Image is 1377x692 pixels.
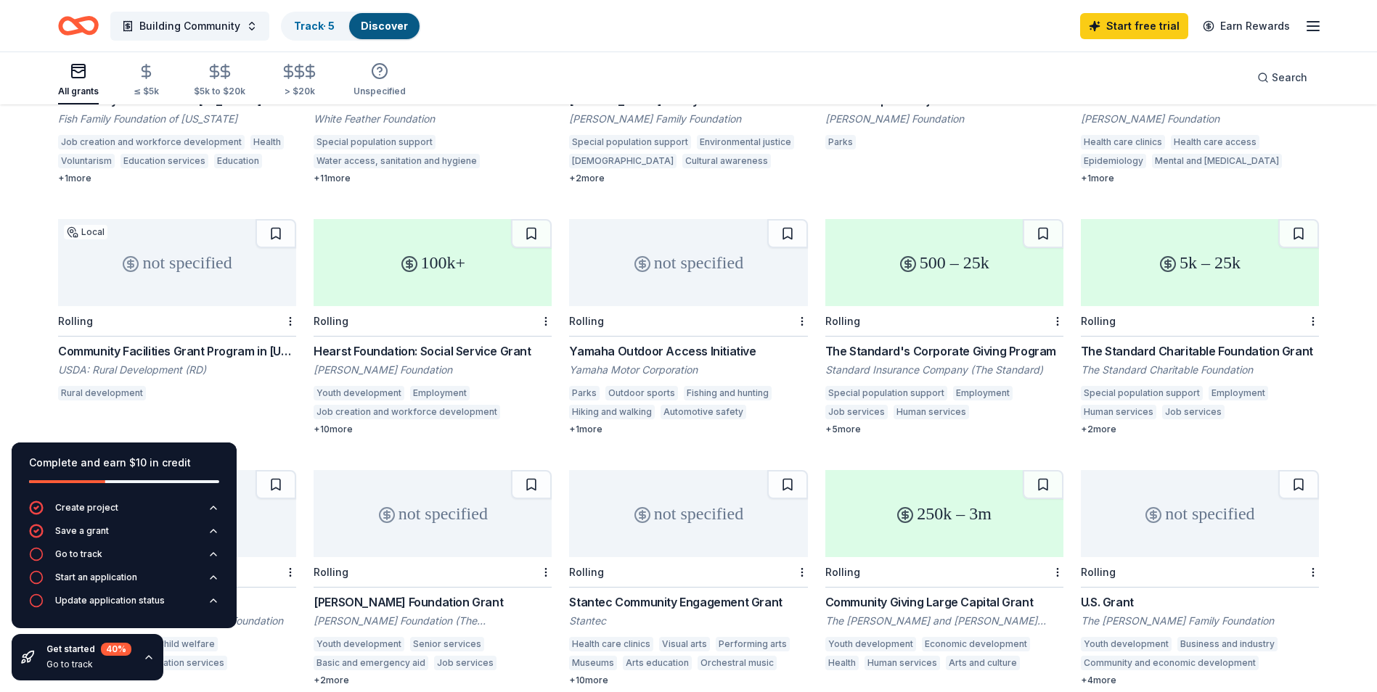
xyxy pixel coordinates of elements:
a: Home [58,9,99,43]
button: Create project [29,501,219,524]
div: + 10 more [314,424,552,435]
div: Performing arts [716,637,790,651]
button: Update application status [29,593,219,617]
div: Get started [46,643,131,656]
div: Employment [953,386,1013,400]
div: Outdoor sports [605,386,678,400]
div: USDA: Rural Development (RD) [58,363,296,377]
div: + 11 more [314,173,552,184]
div: Rolling [58,315,93,327]
div: Save a grant [55,525,109,537]
div: Basic and emergency aid [314,656,428,670]
button: Track· 5Discover [281,12,421,41]
div: Stantec Community Engagement Grant [569,593,807,611]
div: [DEMOGRAPHIC_DATA] [569,154,677,168]
div: Complete and earn $10 in credit [29,454,219,471]
div: not specified [58,219,296,306]
div: The [PERSON_NAME] Family Foundation [1081,614,1319,628]
div: Business and industry [1177,637,1278,651]
div: [PERSON_NAME] Foundation Grant [314,593,552,611]
div: Create project [55,502,118,514]
div: Health care clinics [569,637,653,651]
button: Start an application [29,570,219,593]
div: Unspecified [354,86,406,97]
div: [PERSON_NAME] Foundation (The [PERSON_NAME] Foundation) [314,614,552,628]
a: not specifiedLocalRollingCommunity Facilities Grant Program in [US_STATE]USDA: Rural Development ... [58,219,296,405]
div: Rolling [1081,566,1116,578]
div: 250k – 3m [825,470,1063,557]
div: Job creation and workforce development [58,135,245,149]
div: + 10 more [569,675,807,686]
a: Start free trial [1080,13,1188,39]
div: Youth development [1081,637,1172,651]
button: Go to track [29,547,219,570]
div: [PERSON_NAME] Foundation [825,112,1063,126]
div: Local [64,225,107,239]
a: Track· 5 [294,20,335,32]
div: Human services [865,656,940,670]
a: 500 – 25kRollingThe Standard's Corporate Giving ProgramStandard Insurance Company (The Standard)S... [825,219,1063,435]
a: not specifiedRollingU.S. GrantThe [PERSON_NAME] Family FoundationYouth developmentBusiness and in... [1081,470,1319,686]
div: Education [214,154,262,168]
div: > $20k [280,86,319,97]
div: Hiking and walking [569,405,655,419]
a: Earn Rewards [1194,13,1299,39]
div: Rolling [569,566,604,578]
div: Job creation and workforce development [314,405,500,419]
span: Building Community [139,17,240,35]
div: Museums [569,656,617,670]
div: not specified [314,470,552,557]
div: + 5 more [825,424,1063,435]
a: 5k – 25kRollingThe Standard Charitable Foundation GrantThe Standard Charitable FoundationSpecial ... [1081,219,1319,435]
div: $5k to $20k [194,86,245,97]
div: All grants [58,86,99,97]
div: Special population support [1081,386,1203,400]
div: not specified [569,470,807,557]
div: 5k – 25k [1081,219,1319,306]
div: Parks [825,135,856,149]
div: The Standard Charitable Foundation Grant [1081,342,1319,360]
div: Senior services [410,637,484,651]
div: Special population support [825,386,947,400]
a: 100k+RollingHearst Foundation: Social Service Grant[PERSON_NAME] FoundationYouth developmentEmplo... [314,219,552,435]
a: 250k – 3mRollingCommunity Giving Large Capital GrantThe [PERSON_NAME] and [PERSON_NAME] Family Fo... [825,470,1063,675]
div: Employment [410,386,470,400]
span: Search [1272,69,1307,86]
div: Epidemiology [1081,154,1146,168]
div: Rolling [314,566,348,578]
div: Special population support [314,135,436,149]
div: The Standard Charitable Foundation [1081,363,1319,377]
button: $5k to $20k [194,57,245,104]
div: Community Facilities Grant Program in [US_STATE] [58,342,296,360]
button: Save a grant [29,524,219,547]
div: Yamaha Motor Corporation [569,363,807,377]
div: Mental and [MEDICAL_DATA] [1152,154,1282,168]
div: + 1 more [569,424,807,435]
div: not specified [1081,470,1319,557]
div: The Standard's Corporate Giving Program [825,342,1063,360]
div: Go to track [55,548,102,560]
a: not specifiedRollingYamaha Outdoor Access InitiativeYamaha Motor CorporationParksOutdoor sportsFi... [569,219,807,435]
div: Youth development [314,637,404,651]
div: Job services [1162,405,1225,419]
div: Arts education [623,656,692,670]
div: Community Giving Large Capital Grant [825,593,1063,611]
div: 100k+ [314,219,552,306]
div: + 2 more [1081,424,1319,435]
div: Rolling [825,566,860,578]
div: Parks [569,386,600,400]
div: ≤ $5k [134,86,159,97]
div: Artist's services [975,405,1052,419]
div: Orchestral music [698,656,777,670]
button: Search [1246,63,1319,92]
div: Rolling [825,315,860,327]
div: 500 – 25k [825,219,1063,306]
div: + 4 more [1081,675,1319,686]
div: Visual arts [659,637,710,651]
div: The [PERSON_NAME] and [PERSON_NAME] Family Foundation [825,614,1063,628]
div: Employment [1209,386,1268,400]
div: Fish Family Foundation of [US_STATE] [58,112,296,126]
div: Rural development [58,386,146,400]
button: ≤ $5k [134,57,159,104]
div: Health [825,656,859,670]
